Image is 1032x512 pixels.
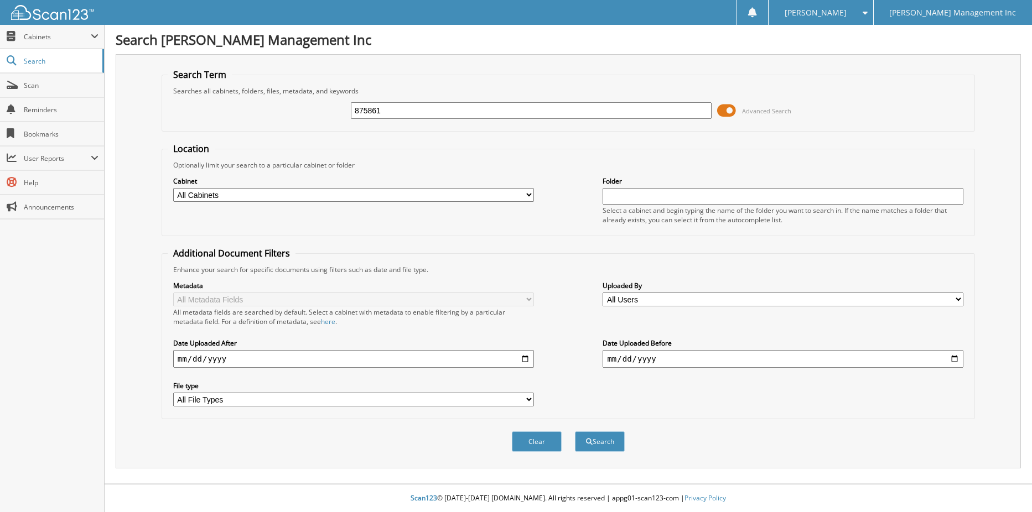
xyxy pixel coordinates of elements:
[105,485,1032,512] div: © [DATE]-[DATE] [DOMAIN_NAME]. All rights reserved | appg01-scan123-com |
[173,338,534,348] label: Date Uploaded After
[173,381,534,390] label: File type
[742,107,791,115] span: Advanced Search
[24,178,98,187] span: Help
[173,307,534,326] div: All metadata fields are searched by default. Select a cabinet with metadata to enable filtering b...
[889,9,1016,16] span: [PERSON_NAME] Management Inc
[173,281,534,290] label: Metadata
[603,176,963,186] label: Folder
[785,9,847,16] span: [PERSON_NAME]
[168,86,969,96] div: Searches all cabinets, folders, files, metadata, and keywords
[11,5,94,20] img: scan123-logo-white.svg
[321,317,335,326] a: here
[173,176,534,186] label: Cabinet
[116,30,1021,49] h1: Search [PERSON_NAME] Management Inc
[977,459,1032,512] iframe: Chat Widget
[168,69,232,81] legend: Search Term
[24,154,91,163] span: User Reports
[603,206,963,224] div: Select a cabinet and begin typing the name of the folder you want to search in. If the name match...
[173,350,534,368] input: start
[168,160,969,170] div: Optionally limit your search to a particular cabinet or folder
[512,431,562,452] button: Clear
[168,247,295,259] legend: Additional Document Filters
[24,105,98,114] span: Reminders
[603,350,963,368] input: end
[24,129,98,139] span: Bookmarks
[24,32,91,41] span: Cabinets
[603,338,963,348] label: Date Uploaded Before
[684,493,726,503] a: Privacy Policy
[603,281,963,290] label: Uploaded By
[24,202,98,212] span: Announcements
[411,493,437,503] span: Scan123
[168,265,969,274] div: Enhance your search for specific documents using filters such as date and file type.
[575,431,625,452] button: Search
[168,143,215,155] legend: Location
[24,81,98,90] span: Scan
[24,56,97,66] span: Search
